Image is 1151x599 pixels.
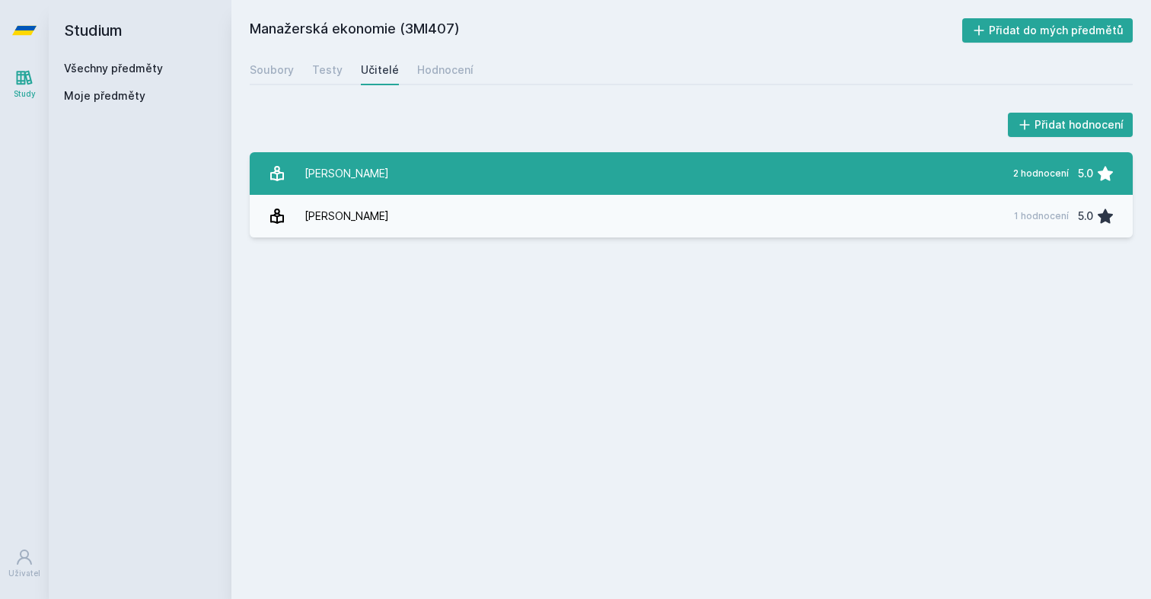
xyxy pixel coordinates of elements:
[1078,201,1093,231] div: 5.0
[361,55,399,85] a: Učitelé
[361,62,399,78] div: Učitelé
[250,152,1133,195] a: [PERSON_NAME] 2 hodnocení 5.0
[250,195,1133,237] a: [PERSON_NAME] 1 hodnocení 5.0
[962,18,1133,43] button: Přidat do mých předmětů
[250,55,294,85] a: Soubory
[312,55,343,85] a: Testy
[1013,167,1069,180] div: 2 hodnocení
[304,201,389,231] div: [PERSON_NAME]
[1008,113,1133,137] button: Přidat hodnocení
[1078,158,1093,189] div: 5.0
[312,62,343,78] div: Testy
[8,568,40,579] div: Uživatel
[417,55,473,85] a: Hodnocení
[304,158,389,189] div: [PERSON_NAME]
[417,62,473,78] div: Hodnocení
[250,62,294,78] div: Soubory
[3,540,46,587] a: Uživatel
[250,18,962,43] h2: Manažerská ekonomie (3MI407)
[14,88,36,100] div: Study
[64,62,163,75] a: Všechny předměty
[1014,210,1069,222] div: 1 hodnocení
[64,88,145,104] span: Moje předměty
[3,61,46,107] a: Study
